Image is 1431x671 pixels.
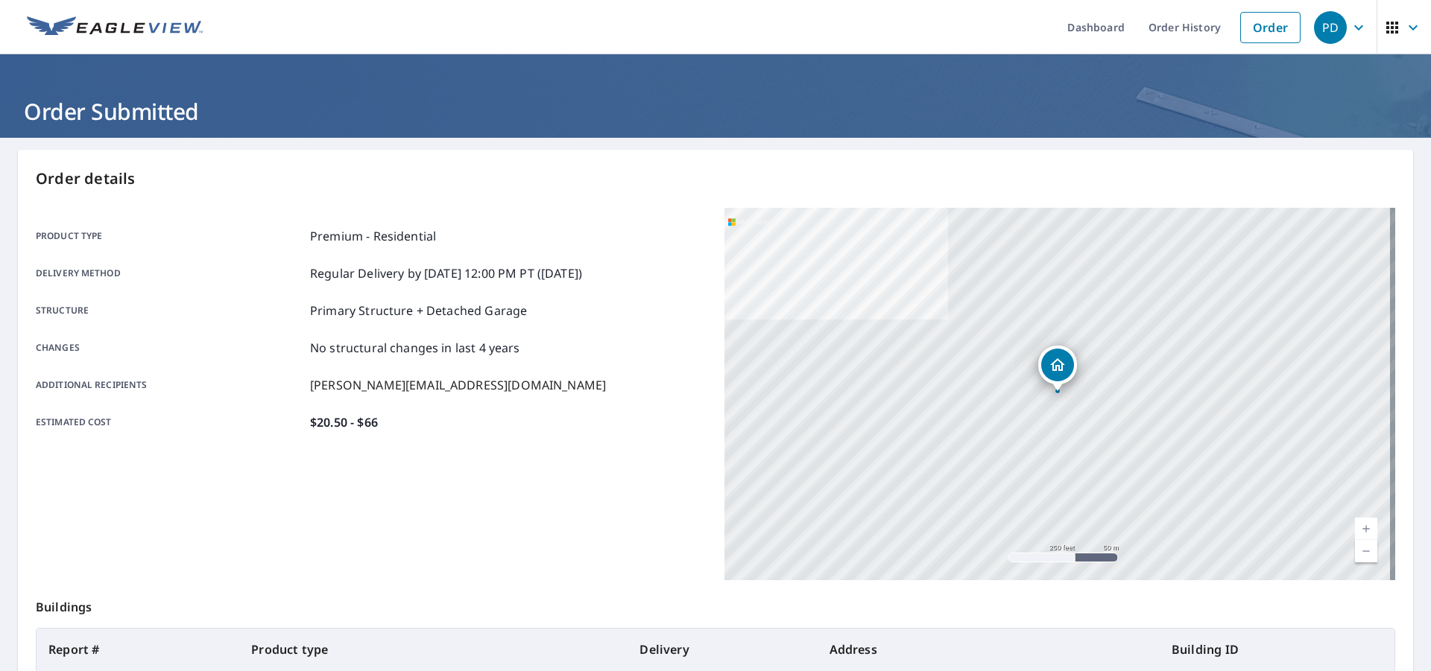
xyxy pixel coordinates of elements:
[310,376,606,394] p: [PERSON_NAME][EMAIL_ADDRESS][DOMAIN_NAME]
[36,302,304,319] p: Structure
[1160,629,1394,670] th: Building ID
[36,413,304,431] p: Estimated cost
[310,227,436,245] p: Premium - Residential
[1355,518,1377,540] a: Current Level 17, Zoom In
[37,629,239,670] th: Report #
[310,302,527,319] p: Primary Structure + Detached Garage
[310,264,582,282] p: Regular Delivery by [DATE] 12:00 PM PT ([DATE])
[310,339,520,357] p: No structural changes in last 4 years
[628,629,817,670] th: Delivery
[36,168,1395,190] p: Order details
[36,264,304,282] p: Delivery method
[36,227,304,245] p: Product type
[1314,11,1347,44] div: PD
[36,376,304,394] p: Additional recipients
[1038,346,1077,392] div: Dropped pin, building 1, Residential property, 114 Middle Ave Saratoga Springs, NY 12866
[18,96,1413,127] h1: Order Submitted
[1240,12,1301,43] a: Order
[36,339,304,357] p: Changes
[36,580,1395,628] p: Buildings
[310,413,378,431] p: $20.50 - $66
[239,629,628,670] th: Product type
[818,629,1160,670] th: Address
[27,16,203,39] img: EV Logo
[1355,540,1377,562] a: Current Level 17, Zoom Out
